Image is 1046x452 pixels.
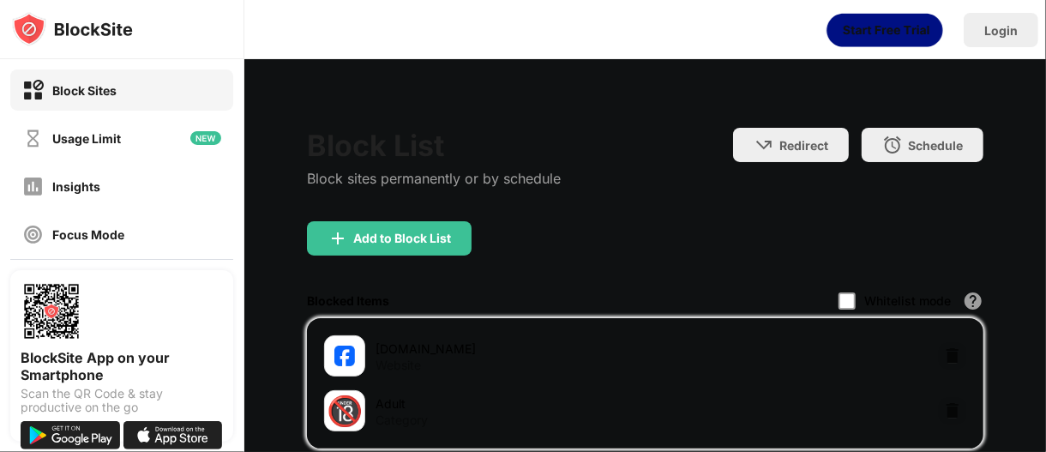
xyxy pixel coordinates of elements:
img: options-page-qr-code.png [21,280,82,342]
div: Block Sites [52,83,117,98]
div: Scan the QR Code & stay productive on the go [21,387,223,414]
div: Block List [307,128,561,163]
div: [DOMAIN_NAME] [376,340,645,358]
img: download-on-the-app-store.svg [123,421,223,449]
img: focus-off.svg [22,224,44,245]
div: Schedule [908,138,963,153]
div: animation [827,13,943,47]
div: Usage Limit [52,131,121,146]
div: Blocked Items [307,293,389,308]
div: Insights [52,179,100,194]
img: insights-off.svg [22,176,44,197]
img: time-usage-off.svg [22,128,44,149]
div: Category [376,413,428,428]
div: Login [984,23,1018,38]
div: Redirect [779,138,828,153]
img: logo-blocksite.svg [12,12,133,46]
img: favicons [334,346,355,366]
div: Adult [376,395,645,413]
div: Focus Mode [52,227,124,242]
img: get-it-on-google-play.svg [21,421,120,449]
div: Whitelist mode [864,293,951,308]
div: Add to Block List [353,232,451,245]
div: 🔞 [327,394,363,429]
img: block-on.svg [22,80,44,101]
div: BlockSite App on your Smartphone [21,349,223,383]
div: Block sites permanently or by schedule [307,170,561,187]
div: Website [376,358,421,373]
img: new-icon.svg [190,131,221,145]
